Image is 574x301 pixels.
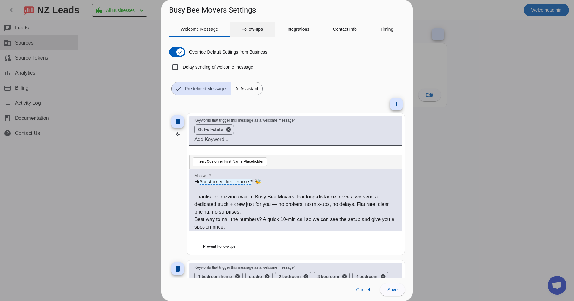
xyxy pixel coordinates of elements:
[339,274,350,279] button: 'remove ' + word
[279,273,301,280] span: 2 bedroom
[317,273,339,280] span: 3 bedroom
[193,157,267,166] button: Insert Customer First Name Placeholder
[356,287,370,292] span: Cancel
[387,287,398,292] span: Save
[223,127,234,132] button: 'remove ' + word
[194,123,397,136] mat-chip-grid: Enter keywords
[199,179,252,185] span: #customer_first_name#
[231,82,262,95] span: AI Assistant
[169,5,256,15] h1: Busy Bee Movers Settings
[333,27,357,31] span: Contact Info
[174,118,181,125] mat-icon: delete
[393,100,400,108] mat-icon: add
[181,27,218,31] span: Welcome Message
[181,64,253,70] label: Delay sending of welcome message
[351,283,375,296] button: Cancel
[174,265,181,272] mat-icon: delete
[380,27,393,31] span: Timing
[194,216,397,231] p: Best way to nail the numbers? A quick 10-min call so we can see the setup and give you a spot-on ...
[378,274,388,279] button: 'remove ' + word
[301,274,311,279] button: 'remove ' + word
[232,274,243,279] button: 'remove ' + word
[181,82,231,95] span: Predefined Messages
[202,243,236,250] label: Prevent Follow-ups
[198,126,223,133] span: Out-of-state
[194,266,294,270] mat-label: Keywords that trigger this message as a welcome message
[380,283,405,296] button: Save
[188,49,267,55] label: Override Default Settings from Business
[286,27,309,31] span: Integrations
[194,178,397,186] p: Hi ! 🐝
[249,273,262,280] span: studio
[262,274,273,279] button: 'remove ' + word
[194,193,397,216] p: Thanks for buzzing over to Busy Bee Movers! For long-distance moves, we send a dedicated truck + ...
[194,136,397,143] input: Add Keyword...
[194,270,397,283] mat-chip-grid: Enter keywords
[194,119,294,123] mat-label: Keywords that trigger this message as a welcome message
[356,273,378,280] span: 4 bedroom
[241,27,263,31] span: Follow-ups
[198,273,232,280] span: 1 bedroom home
